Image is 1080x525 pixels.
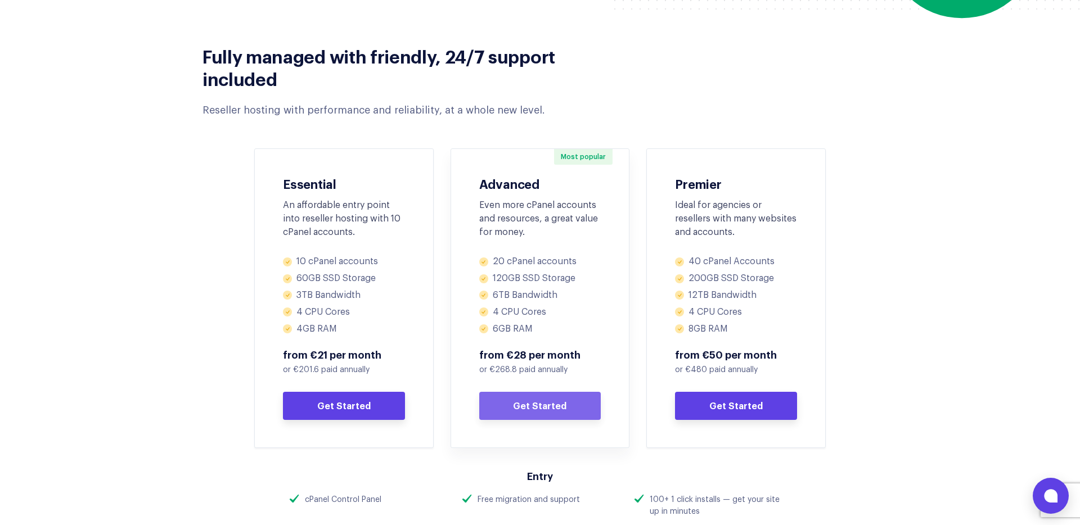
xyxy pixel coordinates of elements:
[283,348,405,361] span: from €21 per month
[479,256,601,268] li: 20 cPanel accounts
[478,494,580,506] div: Free migration and support
[479,348,601,361] span: from €28 per month
[650,494,790,518] div: 100+ 1 click installs — get your site up in minutes
[675,198,797,239] div: Ideal for agencies or resellers with many websites and accounts.
[479,323,601,335] li: 6GB RAM
[283,273,405,284] li: 60GB SSD Storage
[283,176,405,190] h3: Essential
[479,289,601,301] li: 6TB Bandwidth
[283,289,405,301] li: 3TB Bandwidth
[305,494,381,506] div: cPanel Control Panel
[202,103,589,117] div: Reseller hosting with performance and reliability, at a whole new level.
[479,364,601,376] p: or €268.8 paid annually
[675,306,797,318] li: 4 CPU Cores
[202,44,589,89] h2: Fully managed with friendly, 24/7 support included
[479,273,601,284] li: 120GB SSD Storage
[283,306,405,318] li: 4 CPU Cores
[675,256,797,268] li: 40 cPanel Accounts
[283,364,405,376] p: or €201.6 paid annually
[479,392,601,420] a: Get Started
[479,198,601,239] div: Even more cPanel accounts and resources, a great value for money.
[283,323,405,335] li: 4GB RAM
[290,469,790,482] h3: Entry
[675,289,797,301] li: 12TB Bandwidth
[479,306,601,318] li: 4 CPU Cores
[675,348,797,361] span: from €50 per month
[675,364,797,376] p: or €480 paid annually
[675,176,797,190] h3: Premier
[283,392,405,420] a: Get Started
[675,273,797,284] li: 200GB SSD Storage
[283,198,405,239] div: An affordable entry point into reseller hosting with 10 cPanel accounts.
[675,323,797,335] li: 8GB RAM
[1033,478,1069,514] button: Open chat window
[554,149,613,165] span: Most popular
[479,176,601,190] h3: Advanced
[283,256,405,268] li: 10 cPanel accounts
[675,392,797,420] a: Get Started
